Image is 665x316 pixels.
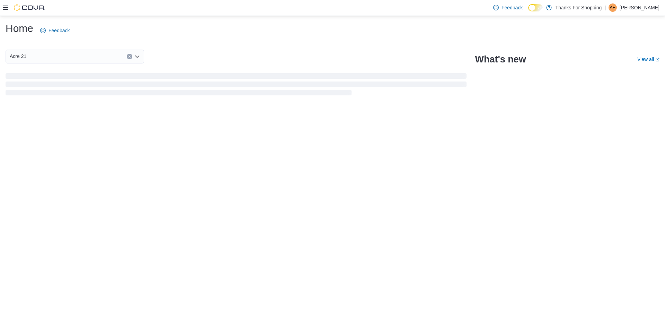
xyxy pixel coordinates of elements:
a: View allExternal link [637,57,659,62]
h2: What's new [475,54,526,65]
a: Feedback [490,1,525,15]
p: | [604,3,606,12]
span: Loading [6,75,467,97]
a: Feedback [37,24,72,37]
button: Clear input [127,54,132,59]
div: Ashlyn Hutchinson [609,3,617,12]
span: Feedback [502,4,523,11]
span: AH [610,3,616,12]
button: Open list of options [134,54,140,59]
input: Dark Mode [528,4,543,11]
img: Cova [14,4,45,11]
span: Feedback [48,27,70,34]
svg: External link [655,58,659,62]
span: Acre 21 [10,52,26,60]
h1: Home [6,22,33,35]
p: Thanks For Shopping [555,3,602,12]
p: [PERSON_NAME] [620,3,659,12]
